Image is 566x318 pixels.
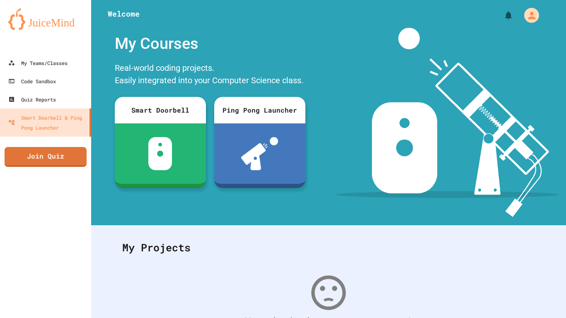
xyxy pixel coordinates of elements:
[8,94,56,104] div: Quiz Reports
[241,137,278,170] img: ppl-with-ball.png
[8,113,86,132] div: Smart Doorbell & Ping Pong Launcher
[515,6,541,25] div: My Account
[8,58,68,68] div: My Teams/Classes
[531,285,558,310] iframe: chat widget
[8,76,56,86] div: Code Sandbox
[115,97,206,123] div: Smart Doorbell
[497,249,558,284] iframe: chat widget
[488,8,515,22] div: My Notifications
[148,137,172,170] img: sdb-white.svg
[111,28,310,60] div: My Courses
[111,60,310,91] div: Real-world coding projects. Easily integrated into your Computer Science class.
[114,231,543,264] div: My Projects
[8,8,83,30] img: logo-orange.svg
[5,147,87,167] a: Join Quiz
[214,97,305,123] div: Ping Pong Launcher
[336,28,558,217] img: banner-image-my-projects.png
